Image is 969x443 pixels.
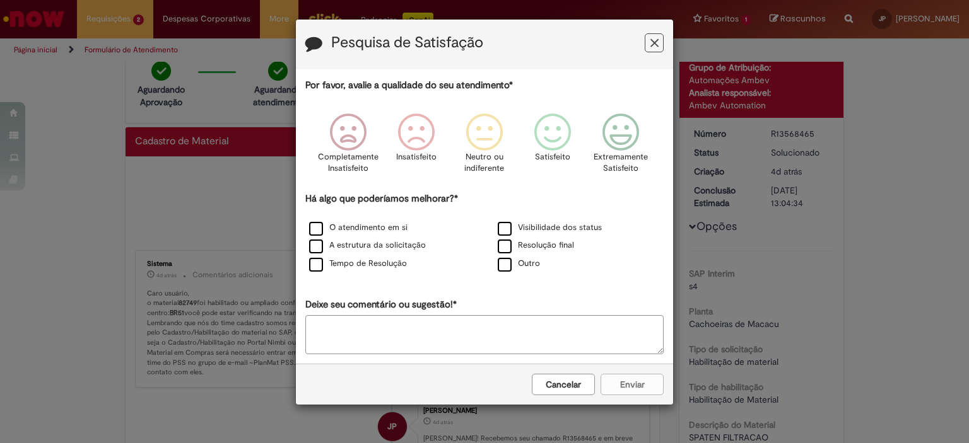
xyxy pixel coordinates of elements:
label: Por favor, avalie a qualidade do seu atendimento* [305,79,513,92]
label: Resolução final [498,239,574,251]
div: Neutro ou indiferente [452,104,517,190]
p: Extremamente Satisfeito [594,151,648,175]
p: Satisfeito [535,151,570,163]
label: Outro [498,258,540,270]
div: Insatisfeito [384,104,449,190]
label: O atendimento em si [309,222,408,234]
p: Insatisfeito [396,151,437,163]
div: Há algo que poderíamos melhorar?* [305,192,664,273]
div: Completamente Insatisfeito [315,104,380,190]
label: Pesquisa de Satisfação [331,35,483,51]
label: Deixe seu comentário ou sugestão!* [305,298,457,311]
label: Tempo de Resolução [309,258,407,270]
p: Neutro ou indiferente [462,151,507,175]
div: Satisfeito [520,104,585,190]
label: A estrutura da solicitação [309,239,426,251]
div: Extremamente Satisfeito [589,104,653,190]
button: Cancelar [532,374,595,395]
label: Visibilidade dos status [498,222,602,234]
p: Completamente Insatisfeito [318,151,379,175]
